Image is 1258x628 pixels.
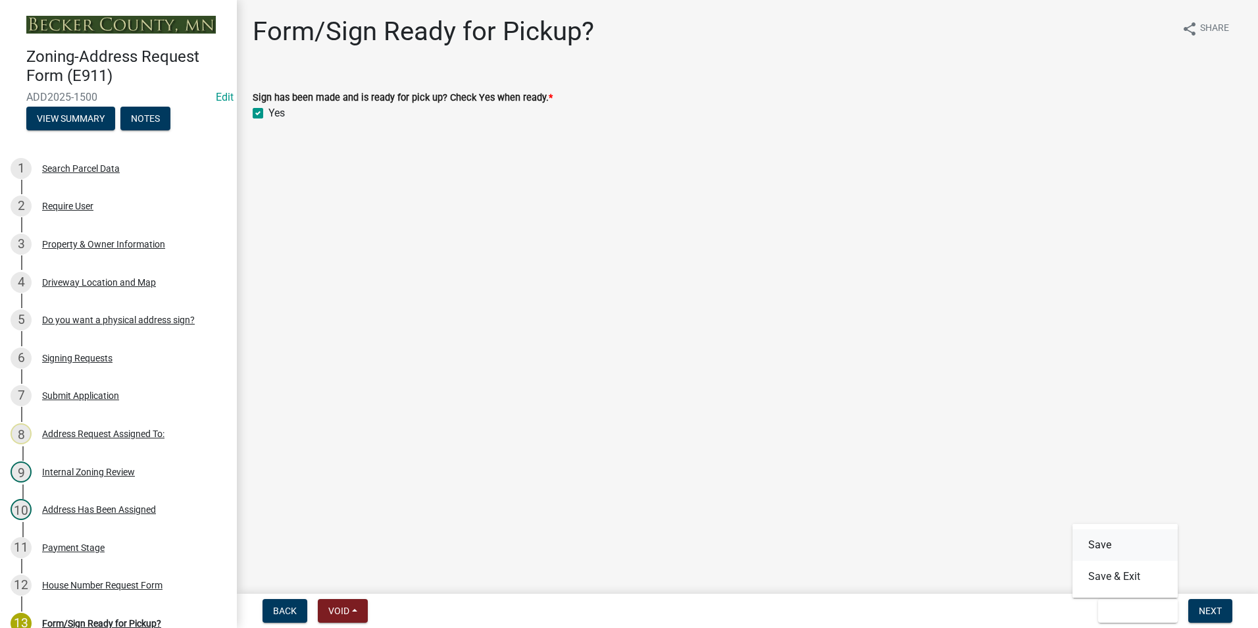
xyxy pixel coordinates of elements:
[11,309,32,330] div: 5
[26,107,115,130] button: View Summary
[42,429,164,438] div: Address Request Assigned To:
[42,467,135,477] div: Internal Zoning Review
[11,575,32,596] div: 12
[11,272,32,293] div: 4
[120,107,170,130] button: Notes
[26,47,226,86] h4: Zoning-Address Request Form (E911)
[253,16,594,47] h1: Form/Sign Ready for Pickup?
[268,105,285,121] label: Yes
[11,234,32,255] div: 3
[42,353,113,363] div: Signing Requests
[42,240,165,249] div: Property & Owner Information
[26,114,115,124] wm-modal-confirm: Summary
[1109,606,1159,616] span: Save & Exit
[11,423,32,444] div: 8
[26,16,216,34] img: Becker County, Minnesota
[318,599,368,623] button: Void
[42,543,105,552] div: Payment Stage
[1072,524,1178,598] div: Save & Exit
[42,581,163,590] div: House Number Request Form
[11,385,32,406] div: 7
[1171,16,1240,41] button: shareShare
[11,196,32,217] div: 2
[42,505,156,514] div: Address Has Been Assigned
[11,461,32,483] div: 9
[1200,21,1229,37] span: Share
[42,619,161,628] div: Form/Sign Ready for Pickup?
[42,315,195,325] div: Do you want a physical address sign?
[273,606,297,616] span: Back
[263,599,307,623] button: Back
[42,391,119,400] div: Submit Application
[1098,599,1178,623] button: Save & Exit
[253,93,553,103] label: Sign has been made and is ready for pick up? Check Yes when ready.
[42,164,120,173] div: Search Parcel Data
[11,537,32,558] div: 11
[26,91,211,103] span: ADD2025-1500
[42,278,156,287] div: Driveway Location and Map
[120,114,170,124] wm-modal-confirm: Notes
[216,91,234,103] wm-modal-confirm: Edit Application Number
[1199,606,1222,616] span: Next
[11,348,32,369] div: 6
[1072,561,1178,592] button: Save & Exit
[328,606,349,616] span: Void
[11,499,32,520] div: 10
[216,91,234,103] a: Edit
[1182,21,1197,37] i: share
[1188,599,1232,623] button: Next
[11,158,32,179] div: 1
[42,201,93,211] div: Require User
[1072,529,1178,561] button: Save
